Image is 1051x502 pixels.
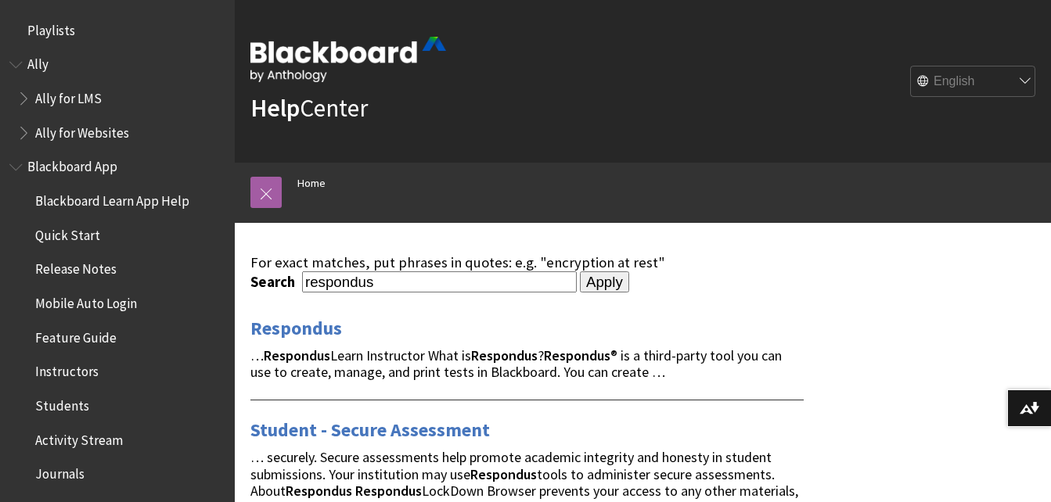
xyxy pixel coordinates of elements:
[35,120,129,141] span: Ally for Websites
[544,346,610,364] strong: Respondus
[250,346,782,382] span: … Learn Instructor What is ? ® is a third-party tool you can use to create, manage, and print tes...
[35,188,189,209] span: Blackboard Learn App Help
[297,174,326,193] a: Home
[250,316,342,341] a: Respondus
[9,17,225,44] nav: Book outline for Playlists
[27,17,75,38] span: Playlists
[35,427,123,448] span: Activity Stream
[355,482,422,500] strong: Respondus
[35,222,100,243] span: Quick Start
[35,290,137,311] span: Mobile Auto Login
[580,271,629,293] input: Apply
[470,465,537,483] strong: Respondus
[264,346,330,364] strong: Respondus
[35,325,117,346] span: Feature Guide
[250,92,368,124] a: HelpCenter
[250,37,446,82] img: Blackboard by Anthology
[35,359,99,380] span: Instructors
[250,92,300,124] strong: Help
[35,85,102,106] span: Ally for LMS
[250,254,804,271] div: For exact matches, put phrases in quotes: e.g. "encryption at rest"
[286,482,352,500] strong: Respondus
[35,256,117,278] span: Release Notes
[27,154,117,175] span: Blackboard App
[35,393,89,414] span: Students
[27,52,49,73] span: Ally
[250,273,299,291] label: Search
[911,66,1036,98] select: Site Language Selector
[471,346,538,364] strong: Respondus
[9,52,225,146] nav: Book outline for Anthology Ally Help
[35,461,85,482] span: Journals
[250,418,490,443] a: Student - Secure Assessment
